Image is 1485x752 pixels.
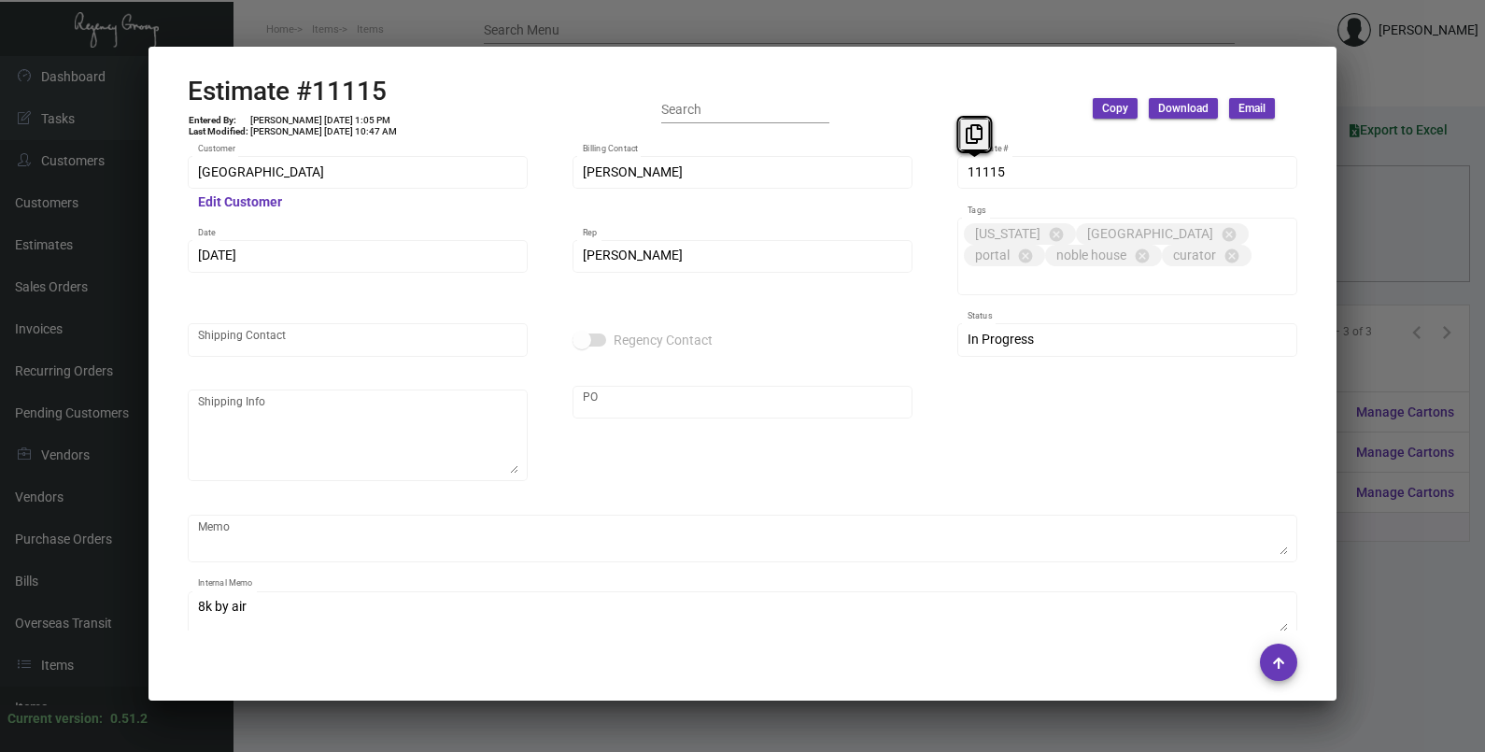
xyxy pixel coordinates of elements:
mat-chip: [US_STATE] [964,223,1076,245]
button: Email [1229,98,1275,119]
mat-icon: cancel [1048,226,1065,243]
mat-icon: cancel [1134,248,1151,264]
div: 0.51.2 [110,709,148,729]
button: Download [1149,98,1218,119]
td: [PERSON_NAME] [DATE] 1:05 PM [249,115,398,126]
h2: Estimate #11115 [188,76,398,107]
i: Copy [966,124,983,144]
div: Current version: [7,709,103,729]
span: Email [1238,101,1266,117]
span: Download [1158,101,1209,117]
mat-chip: noble house [1045,245,1162,266]
mat-chip: portal [964,245,1045,266]
span: Copy [1102,101,1128,117]
mat-icon: cancel [1221,226,1237,243]
button: Copy [1093,98,1138,119]
td: [PERSON_NAME] [DATE] 10:47 AM [249,126,398,137]
mat-icon: cancel [1223,248,1240,264]
span: In Progress [968,332,1034,347]
td: Last Modified: [188,126,249,137]
mat-hint: Edit Customer [198,195,282,210]
mat-chip: [GEOGRAPHIC_DATA] [1076,223,1249,245]
mat-icon: cancel [1017,248,1034,264]
span: Regency Contact [614,329,713,351]
mat-chip: curator [1162,245,1252,266]
td: Entered By: [188,115,249,126]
